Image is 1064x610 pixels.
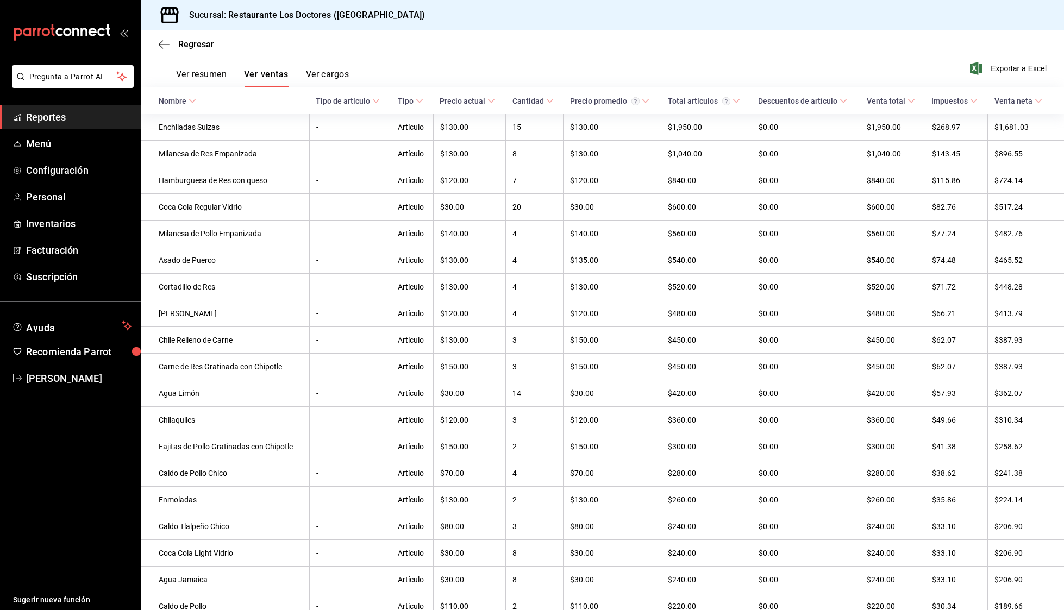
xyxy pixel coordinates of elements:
[433,300,506,327] td: $120.00
[752,433,860,460] td: $0.00
[988,247,1064,274] td: $465.52
[925,540,988,567] td: $33.10
[752,114,860,141] td: $0.00
[309,274,391,300] td: -
[512,97,554,105] span: Cantidad
[433,460,506,487] td: $70.00
[391,407,433,433] td: Artículo
[433,167,506,194] td: $120.00
[141,540,309,567] td: Coca Cola Light Vidrio
[564,460,661,487] td: $70.00
[661,380,752,407] td: $420.00
[176,69,227,87] button: Ver resumen
[564,567,661,593] td: $30.00
[433,513,506,540] td: $80.00
[309,513,391,540] td: -
[26,344,132,359] span: Recomienda Parrot
[26,243,132,257] span: Facturación
[661,114,752,141] td: $1,950.00
[994,97,1042,105] span: Venta neta
[564,114,661,141] td: $130.00
[391,354,433,380] td: Artículo
[988,487,1064,513] td: $224.14
[564,540,661,567] td: $30.00
[860,540,925,567] td: $240.00
[506,487,564,513] td: 2
[564,354,661,380] td: $150.00
[391,274,433,300] td: Artículo
[988,274,1064,300] td: $448.28
[391,327,433,354] td: Artículo
[391,141,433,167] td: Artículo
[506,407,564,433] td: 3
[564,487,661,513] td: $130.00
[309,167,391,194] td: -
[506,141,564,167] td: 8
[440,97,495,105] span: Precio actual
[860,513,925,540] td: $240.00
[752,247,860,274] td: $0.00
[988,194,1064,221] td: $517.24
[752,513,860,540] td: $0.00
[931,97,978,105] span: Impuestos
[925,194,988,221] td: $82.76
[26,319,118,332] span: Ayuda
[752,327,860,354] td: $0.00
[391,460,433,487] td: Artículo
[668,97,730,105] div: Total artículos
[159,97,196,105] span: Nombre
[925,513,988,540] td: $33.10
[309,460,391,487] td: -
[564,141,661,167] td: $130.00
[988,167,1064,194] td: $724.14
[988,141,1064,167] td: $896.55
[391,380,433,407] td: Artículo
[433,354,506,380] td: $150.00
[309,540,391,567] td: -
[661,513,752,540] td: $240.00
[433,274,506,300] td: $130.00
[972,62,1047,75] button: Exportar a Excel
[306,69,349,87] button: Ver cargos
[391,567,433,593] td: Artículo
[26,110,132,124] span: Reportes
[752,194,860,221] td: $0.00
[141,114,309,141] td: Enchiladas Suizas
[13,594,132,606] span: Sugerir nueva función
[440,97,485,105] div: Precio actual
[860,460,925,487] td: $280.00
[931,97,968,105] div: Impuestos
[180,9,425,22] h3: Sucursal: Restaurante Los Doctores ([GEOGRAPHIC_DATA])
[925,487,988,513] td: $35.86
[506,460,564,487] td: 4
[925,167,988,194] td: $115.86
[391,540,433,567] td: Artículo
[661,460,752,487] td: $280.00
[860,327,925,354] td: $450.00
[988,327,1064,354] td: $387.93
[752,354,860,380] td: $0.00
[141,433,309,460] td: Fajitas de Pollo Gratinadas con Chipotle
[244,69,289,87] button: Ver ventas
[141,274,309,300] td: Cortadillo de Res
[860,274,925,300] td: $520.00
[752,540,860,567] td: $0.00
[309,300,391,327] td: -
[506,114,564,141] td: 15
[661,354,752,380] td: $450.00
[564,247,661,274] td: $135.00
[988,380,1064,407] td: $362.07
[309,354,391,380] td: -
[564,407,661,433] td: $120.00
[564,433,661,460] td: $150.00
[988,567,1064,593] td: $206.90
[661,167,752,194] td: $840.00
[752,221,860,247] td: $0.00
[925,460,988,487] td: $38.62
[433,114,506,141] td: $130.00
[988,114,1064,141] td: $1,681.03
[398,97,423,105] span: Tipo
[26,163,132,178] span: Configuración
[867,97,905,105] div: Venta total
[433,194,506,221] td: $30.00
